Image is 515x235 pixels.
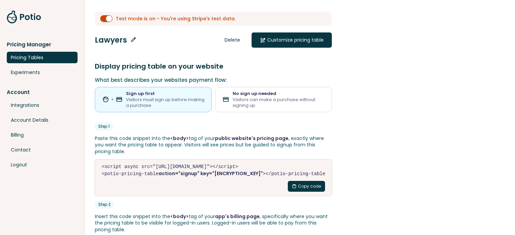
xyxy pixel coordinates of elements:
div: Step 2 [95,201,114,209]
a: Experiments [7,67,78,78]
h3: Display pricing table on your website [95,61,332,71]
div: Pricing Manager [7,41,78,48]
a: Pricing Tables [7,52,78,63]
span: draw [260,37,266,43]
span: edit [130,37,136,43]
span: credit_card [222,96,229,103]
code: <body> [170,213,189,220]
div: Test mode is on - You're using Stripe's test data. [116,15,236,22]
div: Visitors can make a purchase without signing up [233,97,325,109]
p: Insert this code snippet into the tag of your , specifically where you want the pricing table to ... [95,213,332,233]
code: <body> [170,135,189,142]
p: What best describes your websites payment flow: [95,76,332,84]
b: app's billing page [215,213,260,220]
p: Paste this code snippet into the tag of your , exactly where you want the pricing table to appear... [95,135,332,155]
div: Sign up first [126,91,205,97]
button: content_pasteCopy code [288,181,325,192]
h2: Lawyers [95,34,136,46]
b: public website's pricing page [215,135,288,142]
b: action="signup" key="[ENCRYPTION_KEY]" [158,170,263,177]
a: Account [7,88,78,96]
code: <script async src="[URL][DOMAIN_NAME]"></script> <potio-pricing-table ></potio-pricing-table> [102,164,325,177]
a: drawCustomize pricing table [252,32,332,48]
a: Integrations [7,99,78,111]
span: content_paste [292,184,297,189]
div: Visitors must sign up before making a purchase [126,97,205,109]
a: Billing [7,129,78,141]
a: Logout [7,159,78,170]
span: credit_card [116,96,123,103]
div: No sign up needed [233,91,325,97]
a: Account Details [7,114,78,126]
div: Step 1 [95,122,113,131]
a: Delete [216,32,248,48]
a: Contact [7,144,78,156]
span: face [102,96,109,103]
span: arrow_right [109,96,116,103]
